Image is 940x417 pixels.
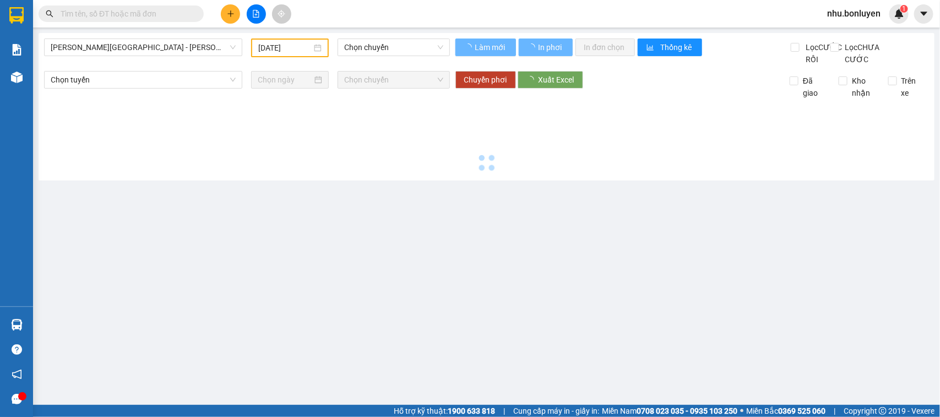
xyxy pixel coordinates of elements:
[894,9,904,19] img: icon-new-feature
[11,72,23,83] img: warehouse-icon
[455,71,516,89] button: Chuyển phơi
[12,344,22,355] span: question-circle
[638,39,702,56] button: bar-chartThống kê
[247,4,266,24] button: file-add
[841,41,890,65] span: Lọc CHƯA CƯỚC
[503,405,505,417] span: |
[539,74,574,86] span: Xuất Excel
[526,76,539,84] span: loading
[344,39,443,56] span: Chọn chuyến
[914,4,933,24] button: caret-down
[778,407,825,415] strong: 0369 525 060
[746,405,825,417] span: Miền Bắc
[897,75,929,99] span: Trên xe
[528,43,537,51] span: loading
[513,405,599,417] span: Cung cấp máy in - giấy in:
[464,43,474,51] span: loading
[902,5,906,13] span: 1
[9,7,24,24] img: logo-vxr
[258,42,312,54] input: 14/09/2025
[278,10,285,18] span: aim
[258,74,312,86] input: Chọn ngày
[252,10,260,18] span: file-add
[798,75,830,99] span: Đã giao
[900,5,908,13] sup: 1
[539,41,564,53] span: In phơi
[227,10,235,18] span: plus
[12,394,22,404] span: message
[344,72,443,88] span: Chọn chuyến
[637,407,737,415] strong: 0708 023 035 - 0935 103 250
[51,72,236,88] span: Chọn tuyến
[602,405,737,417] span: Miền Nam
[475,41,507,53] span: Làm mới
[394,405,495,417] span: Hỗ trợ kỹ thuật:
[646,43,656,52] span: bar-chart
[919,9,929,19] span: caret-down
[879,407,887,415] span: copyright
[575,39,635,56] button: In đơn chọn
[801,41,844,65] span: Lọc CƯỚC RỒI
[51,39,236,56] span: Phú Quốc - Sài Gòn - Bình Phước
[847,75,879,99] span: Kho nhận
[818,7,889,20] span: nhu.bonluyen
[518,71,583,89] button: Xuất Excel
[740,409,743,413] span: ⚪️
[221,4,240,24] button: plus
[660,41,693,53] span: Thống kê
[11,319,23,331] img: warehouse-icon
[46,10,53,18] span: search
[834,405,835,417] span: |
[455,39,516,56] button: Làm mới
[61,8,191,20] input: Tìm tên, số ĐT hoặc mã đơn
[11,44,23,56] img: solution-icon
[12,369,22,380] span: notification
[272,4,291,24] button: aim
[519,39,573,56] button: In phơi
[448,407,495,415] strong: 1900 633 818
